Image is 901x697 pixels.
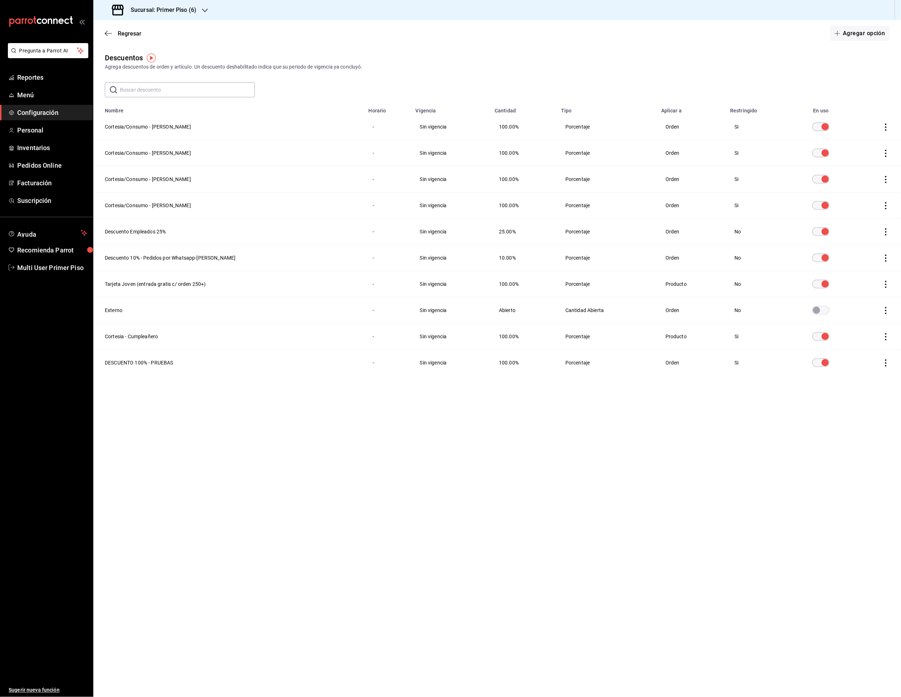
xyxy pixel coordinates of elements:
td: Sin vigencia [411,114,490,140]
td: Porcentaje [557,271,657,297]
td: - [364,192,411,219]
td: Si [726,114,790,140]
span: 25.00% [499,229,516,234]
td: Sin vigencia [411,166,490,192]
td: Si [726,192,790,219]
span: Facturación [17,178,87,188]
a: Pregunta a Parrot AI [5,52,88,60]
button: Regresar [105,30,141,37]
td: No [726,271,790,297]
td: Orden [657,140,726,166]
th: Descuento Empleados 25% [93,219,364,245]
th: Cortesia/Consumo - [PERSON_NAME] [93,140,364,166]
td: Sin vigencia [411,324,490,350]
td: Orden [657,350,726,376]
th: Restringido [726,103,790,114]
td: Porcentaje [557,324,657,350]
th: DESCUENTO 100% - PRUEBAS [93,350,364,376]
td: - [364,271,411,297]
td: Sin vigencia [411,219,490,245]
h3: Sucursal: Primer Piso (6) [125,6,196,14]
td: No [726,219,790,245]
button: Agregar opción [830,26,890,41]
span: 100.00% [499,203,519,208]
th: Cortesia/Consumo - [PERSON_NAME] [93,192,364,219]
span: Pedidos Online [17,161,87,170]
span: Configuración [17,108,87,117]
td: Orden [657,166,726,192]
td: Porcentaje [557,192,657,219]
td: Orden [657,297,726,324]
th: Externo [93,297,364,324]
td: - [364,114,411,140]
span: 10.00% [499,255,516,261]
td: Porcentaje [557,140,657,166]
td: Sin vigencia [411,245,490,271]
td: Orden [657,114,726,140]
td: - [364,245,411,271]
button: actions [882,359,890,367]
span: Ayuda [17,229,78,237]
td: Sin vigencia [411,192,490,219]
td: Cantidad Abierta [557,297,657,324]
span: 100.00% [499,150,519,156]
span: Sugerir nueva función [9,687,87,694]
td: Sin vigencia [411,297,490,324]
th: Cortesia/Consumo - [PERSON_NAME] [93,166,364,192]
button: actions [882,255,890,262]
span: Menú [17,90,87,100]
th: En uso [790,103,852,114]
th: Tipo [557,103,657,114]
span: 100.00% [499,124,519,130]
span: Regresar [118,30,141,37]
button: actions [882,333,890,340]
th: Cantidad [490,103,557,114]
button: actions [882,307,890,314]
td: - [364,140,411,166]
th: Descuento 10% - Pedidos por Whatsapp-[PERSON_NAME] [93,245,364,271]
div: Agrega descuentos de orden y artículo. Un descuento deshabilitado indica que su periodo de vigenc... [105,63,890,71]
td: - [364,350,411,376]
button: actions [882,202,890,209]
td: Si [726,350,790,376]
div: Descuentos [105,52,143,63]
td: - [364,166,411,192]
span: 100.00% [499,281,519,287]
td: Si [726,166,790,192]
button: actions [882,228,890,236]
th: Vigencia [411,103,490,114]
td: Porcentaje [557,219,657,245]
td: Sin vigencia [411,271,490,297]
span: Inventarios [17,143,87,153]
td: Porcentaje [557,114,657,140]
span: Reportes [17,73,87,82]
td: - [364,324,411,350]
span: 100.00% [499,334,519,339]
span: 100.00% [499,360,519,366]
th: Horario [364,103,411,114]
img: Tooltip marker [147,54,156,62]
td: Sin vigencia [411,350,490,376]
input: Buscar descuento [120,83,255,97]
span: Suscripción [17,196,87,205]
td: Si [726,324,790,350]
td: Porcentaje [557,350,657,376]
span: Multi User Primer Piso [17,263,87,273]
td: Producto [657,324,726,350]
td: No [726,245,790,271]
td: No [726,297,790,324]
td: - [364,219,411,245]
table: discountsTable [93,103,901,376]
td: Porcentaje [557,166,657,192]
button: actions [882,176,890,183]
td: Orden [657,219,726,245]
span: Personal [17,125,87,135]
th: Aplicar a [657,103,726,114]
button: open_drawer_menu [79,19,85,24]
th: Cortesia - Cumpleañero [93,324,364,350]
td: Si [726,140,790,166]
button: actions [882,281,890,288]
td: - [364,297,411,324]
button: actions [882,150,890,157]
